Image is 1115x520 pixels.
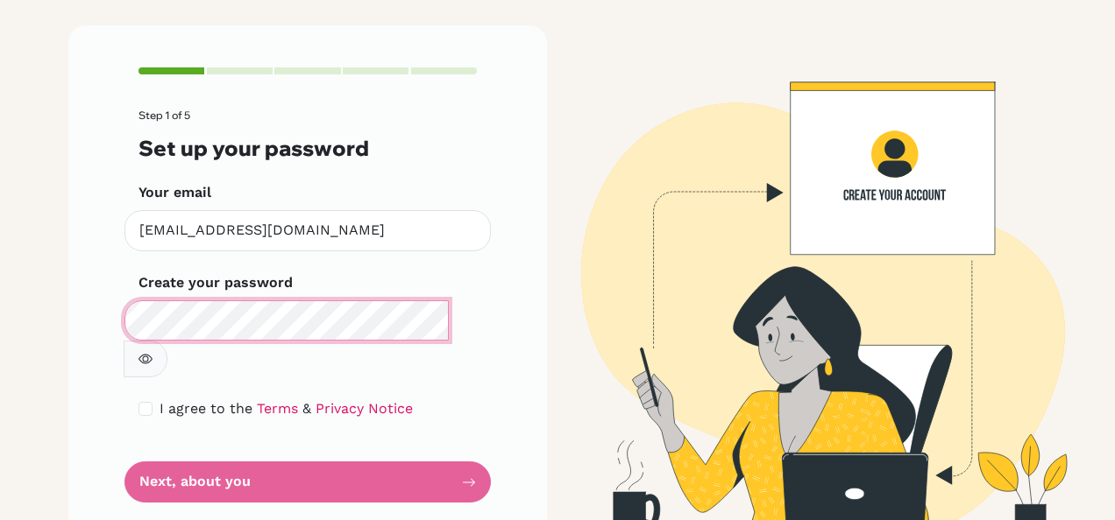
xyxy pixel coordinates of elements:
a: Privacy Notice [316,400,413,417]
label: Your email [138,182,211,203]
h3: Set up your password [138,136,477,161]
span: & [302,400,311,417]
a: Terms [257,400,298,417]
input: Insert your email* [124,210,491,251]
label: Create your password [138,272,293,293]
span: Step 1 of 5 [138,109,190,122]
span: I agree to the [160,400,252,417]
